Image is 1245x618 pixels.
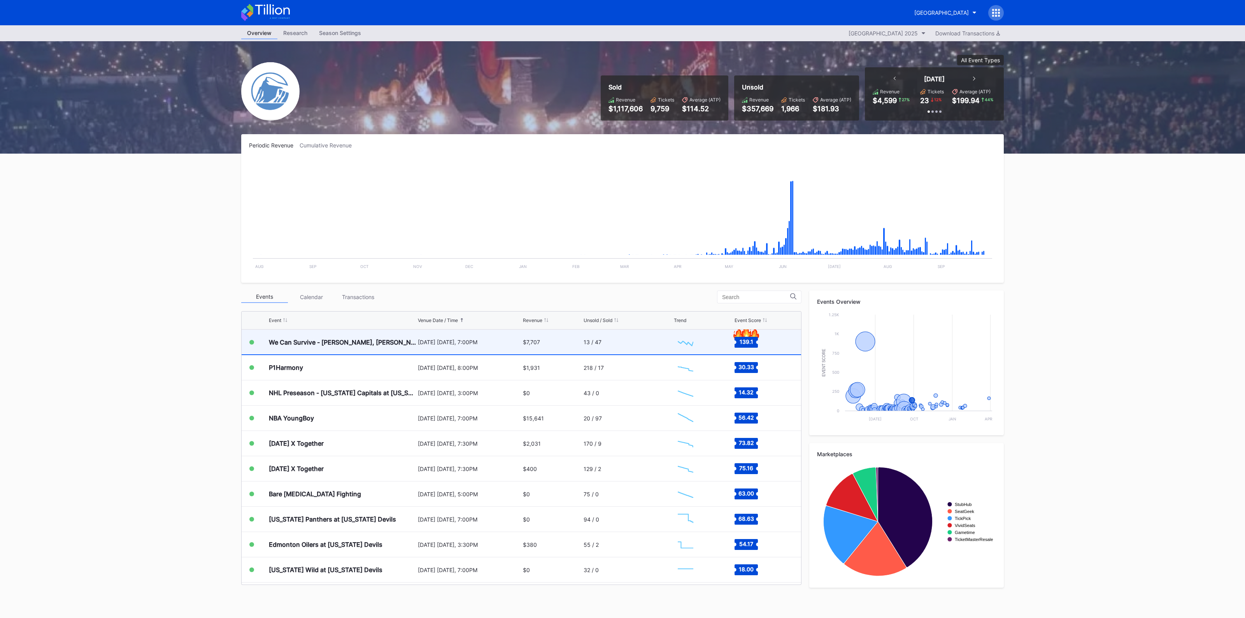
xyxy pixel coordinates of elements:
div: [DATE] [DATE], 7:00PM [418,339,521,345]
text: May [725,264,733,269]
text: Jun [779,264,787,269]
text: Apr [674,264,682,269]
div: Download Transactions [935,30,1000,37]
div: Revenue [616,97,635,103]
svg: Chart title [674,434,697,453]
img: Devils-Logo.png [241,62,300,121]
text: 30.33 [738,364,754,370]
div: Events Overview [817,298,996,305]
text: Feb [572,264,580,269]
div: [DATE] [DATE], 7:00PM [418,415,521,422]
svg: Chart title [674,459,697,478]
div: $400 [523,466,537,472]
svg: Chart title [817,463,996,580]
div: Periodic Revenue [249,142,300,149]
svg: Chart title [817,311,996,427]
div: 20 / 97 [584,415,602,422]
div: $1,931 [523,364,540,371]
text: 63.00 [738,490,754,497]
div: Overview [241,27,277,39]
div: All Event Types [961,57,1000,63]
button: All Event Types [957,55,1004,65]
svg: Chart title [674,383,697,403]
div: $15,641 [523,415,544,422]
div: Average (ATP) [959,89,991,95]
div: $2,031 [523,440,541,447]
text: SeatGeek [955,509,974,514]
div: 9,759 [651,105,674,113]
div: Tickets [789,97,805,103]
div: $7,707 [523,339,540,345]
div: [GEOGRAPHIC_DATA] [914,9,969,16]
input: Search [722,294,790,300]
text: 750 [832,351,839,355]
div: P1Harmony [269,364,303,371]
text: Gametime [955,530,975,535]
text: 18.00 [739,566,754,572]
div: 27 % [901,96,910,103]
text: 500 [832,370,839,375]
svg: Chart title [674,484,697,504]
div: Event [269,317,281,323]
text: 250 [832,389,839,394]
div: [DATE] [DATE], 3:00PM [418,390,521,396]
text: TicketMasterResale [955,537,993,542]
div: [DATE] [DATE], 5:00PM [418,491,521,497]
div: [DATE] X Together [269,465,324,473]
div: [DATE] [DATE], 3:30PM [418,541,521,548]
svg: Chart title [674,535,697,554]
div: [DATE] [924,75,945,83]
div: 170 / 9 [584,440,601,447]
text: [DATE] [828,264,841,269]
text: Aug [884,264,892,269]
div: 32 / 0 [584,567,599,573]
div: Tickets [658,97,674,103]
text: Apr [985,417,992,421]
text: 68.63 [738,515,754,522]
div: $114.52 [682,105,721,113]
div: Event Score [735,317,761,323]
div: [DATE] [DATE], 8:00PM [418,364,521,371]
text: Mar [620,264,629,269]
text: Oct [360,264,368,269]
div: Revenue [880,89,900,95]
div: $0 [523,567,530,573]
div: 43 / 0 [584,390,599,396]
div: $380 [523,541,537,548]
div: 12 % [933,96,942,103]
a: Season Settings [313,27,367,39]
div: 55 / 2 [584,541,599,548]
text: Sep [309,264,316,269]
text: 75.16 [739,465,753,471]
div: [US_STATE] Wild at [US_STATE] Devils [269,566,382,574]
div: [US_STATE] Panthers at [US_STATE] Devils [269,515,396,523]
div: [DATE] [DATE], 7:00PM [418,516,521,523]
text: 1.25k [829,312,839,317]
div: Tickets [928,89,944,95]
div: Bare [MEDICAL_DATA] Fighting [269,490,361,498]
div: Venue Date / Time [418,317,458,323]
div: 1,966 [781,105,805,113]
text: Event Score [822,348,826,376]
svg: Chart title [674,560,697,579]
div: Events [241,291,288,303]
text: Nov [413,264,422,269]
div: $1,117,606 [608,105,643,113]
div: We Can Survive - [PERSON_NAME], [PERSON_NAME], [PERSON_NAME], Goo Goo Dolls [269,338,416,346]
div: $199.94 [952,96,980,105]
text: Oct [910,417,918,421]
a: Research [277,27,313,39]
div: Average (ATP) [820,97,851,103]
div: NBA YoungBoy [269,414,314,422]
text: VividSeats [955,523,975,528]
button: Download Transactions [931,28,1004,39]
div: [DATE] [DATE], 7:30PM [418,466,521,472]
div: Trend [674,317,686,323]
text: 139.1 [739,338,753,345]
svg: Chart title [674,333,697,352]
text: Aug [255,264,263,269]
text: [DATE] [869,417,882,421]
div: $0 [523,491,530,497]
